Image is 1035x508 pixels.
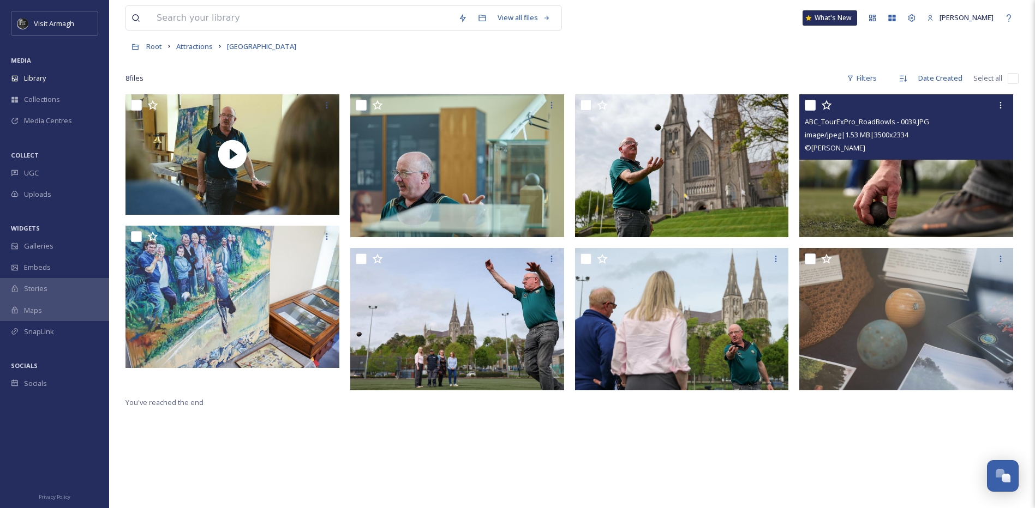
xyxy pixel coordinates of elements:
[39,489,70,503] a: Privacy Policy
[350,94,564,237] img: ABC_TourExPro_RoadBowls - 0062.JPG
[24,94,60,105] span: Collections
[24,116,72,126] span: Media Centres
[151,6,453,30] input: Search your library
[146,41,162,51] span: Root
[350,248,564,391] img: ABC_TourExPro_RoadBowls - 0033.JPG
[799,94,1013,237] img: ABC_TourExPro_RoadBowls - 0039.JPG
[17,18,28,29] img: THE-FIRST-PLACE-VISIT-ARMAGH.COM-BLACK.jpg
[805,117,929,126] span: ABC_TourExPro_RoadBowls - 0039.JPG
[24,305,42,316] span: Maps
[125,397,204,407] span: You've reached the end
[39,493,70,500] span: Privacy Policy
[146,40,162,53] a: Root
[24,326,54,337] span: SnapLink
[803,10,857,26] a: What's New
[24,241,53,251] span: Galleries
[940,13,994,22] span: [PERSON_NAME]
[176,40,213,53] a: Attractions
[913,68,968,89] div: Date Created
[125,94,339,215] img: thumbnail
[24,283,47,294] span: Stories
[922,7,999,28] a: [PERSON_NAME]
[24,189,51,199] span: Uploads
[34,19,74,28] span: Visit Armagh
[575,248,789,391] img: Armagh Road Bowling Experience
[24,378,47,389] span: Socials
[805,143,865,153] span: © [PERSON_NAME]
[11,56,31,64] span: MEDIA
[227,40,296,53] a: [GEOGRAPHIC_DATA]
[11,224,40,232] span: WIDGETS
[841,68,882,89] div: Filters
[973,73,1002,83] span: Select all
[492,7,556,28] a: View all files
[987,460,1019,492] button: Open Chat
[11,361,38,370] span: SOCIALS
[176,41,213,51] span: Attractions
[24,168,39,178] span: UGC
[125,73,143,83] span: 8 file s
[805,130,908,140] span: image/jpeg | 1.53 MB | 3500 x 2334
[11,151,39,159] span: COLLECT
[24,73,46,83] span: Library
[575,94,789,237] img: ABC_TourExPro_RoadBowls - 0055.JPG
[24,262,51,273] span: Embeds
[227,41,296,51] span: [GEOGRAPHIC_DATA]
[125,226,339,368] img: ABC_TourExPro_RoadBowls - 0009.JPG
[799,248,1013,391] img: ABC_TourExPro_RoadBowls - 0006.JPG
